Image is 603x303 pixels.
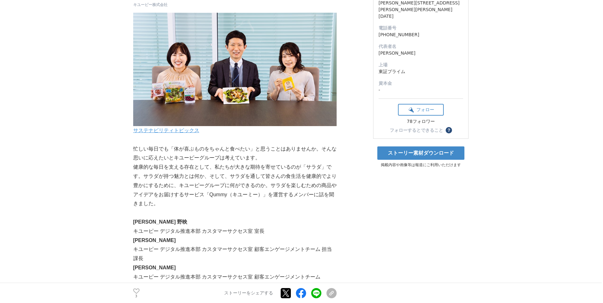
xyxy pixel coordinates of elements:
[373,162,469,168] p: 掲載内容や画像等は報道にご利用いただけます
[133,245,337,263] p: キユーピー デジタル推進本部 カスタマーサクセス室 顧客エンゲージメントチーム 担当課長
[224,290,273,296] p: ストーリーをシェアする
[133,294,140,298] p: 3
[379,25,463,31] dt: 電話番号
[390,128,443,132] div: フォローするとできること
[133,145,337,163] p: 忙しい毎日でも「体が喜ぶものをちゃんと食べたい」と思うことはありませんか。そんな思いに応えたいとキユーピーグループは考えています。
[379,50,463,57] dd: [PERSON_NAME]
[133,273,337,282] p: キユーピー デジタル推進本部 カスタマーサクセス室 顧客エンゲージメントチーム
[379,62,463,68] dt: 上場
[398,104,444,116] button: フォロー
[446,127,452,133] button: ？
[133,238,176,243] strong: [PERSON_NAME]
[133,128,199,133] a: サステナビリティトピックス
[379,87,463,93] dd: -
[379,31,463,38] dd: [PHONE_NUMBER]
[377,146,464,160] a: ストーリー素材ダウンロード
[133,219,188,225] strong: [PERSON_NAME] 野映
[133,227,337,236] p: キユーピー デジタル推進本部 カスタマーサクセス室 室長
[398,119,444,125] div: 78フォロワー
[133,2,168,8] a: キユーピー株式会社
[447,128,451,132] span: ？
[133,13,337,126] img: thumbnail_cf9a5f70-6760-11f0-a117-f7b481c2a68c.png
[133,265,176,270] strong: [PERSON_NAME]
[379,68,463,75] dd: 東証プライム
[133,163,337,208] p: 健康的な毎日を支える存在として、私たちが大きな期待を寄せているのが「サラダ」です。サラダが持つ魅力とは何か、そして、サラダを通して皆さんの食生活を健康的でより豊かにするために、キユーピーグループ...
[379,80,463,87] dt: 資本金
[379,43,463,50] dt: 代表者名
